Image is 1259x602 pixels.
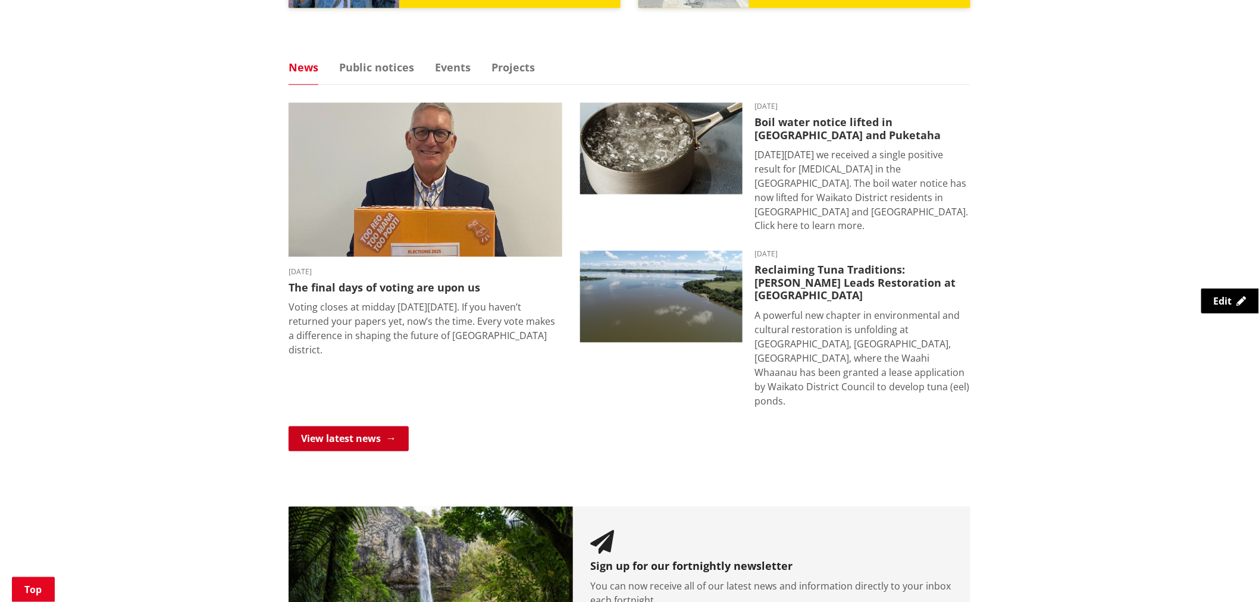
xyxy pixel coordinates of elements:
a: Events [435,62,471,73]
a: boil water notice gordonton puketaha [DATE] Boil water notice lifted in [GEOGRAPHIC_DATA] and Puk... [580,103,970,233]
a: Edit [1201,289,1259,313]
img: Craig Hobbs editorial elections [289,103,562,257]
a: [DATE] Reclaiming Tuna Traditions: [PERSON_NAME] Leads Restoration at [GEOGRAPHIC_DATA] A powerfu... [580,251,970,409]
a: Top [12,577,55,602]
time: [DATE] [754,103,970,110]
a: View latest news [289,427,409,451]
p: A powerful new chapter in environmental and cultural restoration is unfolding at [GEOGRAPHIC_DATA... [754,309,970,409]
a: [DATE] The final days of voting are upon us Voting closes at midday [DATE][DATE]. If you haven’t ... [289,103,562,358]
a: Public notices [339,62,414,73]
img: boil water notice [580,103,743,195]
h3: Boil water notice lifted in [GEOGRAPHIC_DATA] and Puketaha [754,116,970,142]
time: [DATE] [289,269,562,276]
h3: Sign up for our fortnightly newsletter [591,560,953,573]
img: Waahi Lake [580,251,743,343]
p: [DATE][DATE] we received a single positive result for [MEDICAL_DATA] in the [GEOGRAPHIC_DATA]. Th... [754,148,970,233]
span: Edit [1214,294,1232,308]
h3: The final days of voting are upon us [289,282,562,295]
iframe: Messenger Launcher [1204,552,1247,595]
p: Voting closes at midday [DATE][DATE]. If you haven’t returned your papers yet, now’s the time. Ev... [289,300,562,358]
a: Projects [491,62,535,73]
time: [DATE] [754,251,970,258]
h3: Reclaiming Tuna Traditions: [PERSON_NAME] Leads Restoration at [GEOGRAPHIC_DATA] [754,264,970,303]
a: News [289,62,318,73]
